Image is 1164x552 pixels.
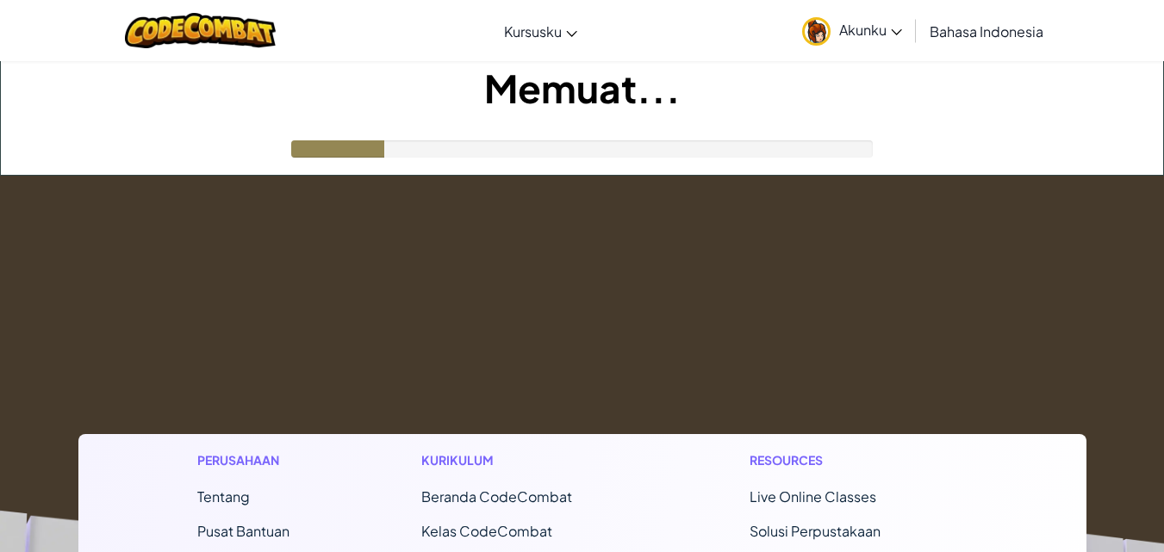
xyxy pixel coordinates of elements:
span: Akunku [839,21,902,39]
a: Akunku [794,3,911,58]
a: Live Online Classes [750,487,876,505]
a: Pusat Bantuan [197,522,289,540]
a: Kelas CodeCombat [421,522,552,540]
img: avatar [802,17,831,46]
a: Tentang [197,487,250,505]
h1: Resources [750,451,968,469]
a: Solusi Perpustakaan [750,522,881,540]
span: Beranda CodeCombat [421,487,572,505]
a: Kursusku [495,8,586,54]
h1: Perusahaan [197,451,289,469]
span: Kursusku [504,22,562,40]
span: Bahasa Indonesia [930,22,1043,40]
a: Bahasa Indonesia [921,8,1052,54]
h1: Memuat... [1,61,1163,115]
img: CodeCombat logo [125,13,276,48]
h1: Kurikulum [421,451,618,469]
